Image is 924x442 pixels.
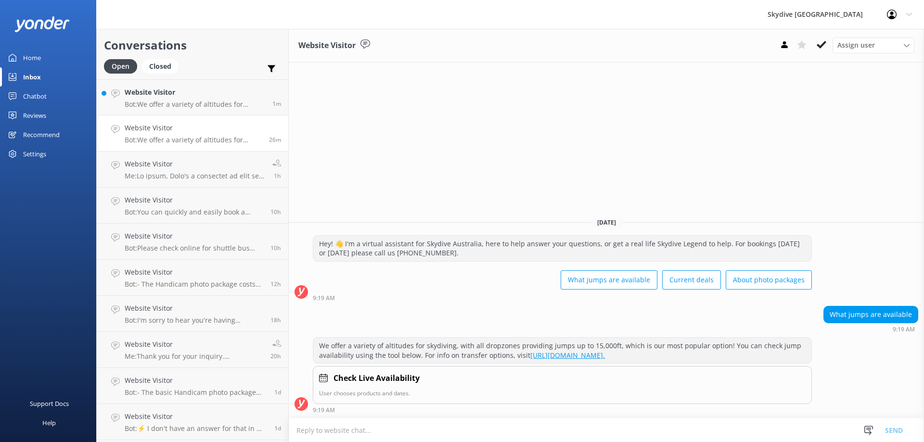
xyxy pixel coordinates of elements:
p: Me: Thank you for your inquiry. Unfortunately, our shuttle service is strictly for registered jum... [125,352,263,361]
button: About photo packages [726,270,812,290]
a: [URL][DOMAIN_NAME]. [530,351,605,360]
p: Me: Lo ipsum, Dolo's a consectet ad elit se doeiusmo temporinci u lab-etdolore magnaa enimadmin v... [125,172,265,180]
h4: Website Visitor [125,303,263,314]
p: Bot: - The Handicam photo package costs $129 per person and includes photos of your entire experi... [125,280,263,289]
div: Help [42,413,56,432]
div: What jumps are available [824,306,918,323]
a: Website VisitorBot:Please check online for shuttle bus availability at [URL][DOMAIN_NAME].10h [97,224,288,260]
a: Website VisitorBot:We offer a variety of altitudes for skydiving, with all dropzones providing ju... [97,79,288,115]
h4: Website Visitor [125,411,267,422]
span: Aug 21 2025 11:04pm (UTC +10:00) Australia/Brisbane [270,208,281,216]
a: Website VisitorBot:⚡ I don't have an answer for that in my knowledge base. Please try and rephras... [97,404,288,440]
div: Aug 22 2025 09:19am (UTC +10:00) Australia/Brisbane [823,326,918,332]
a: Open [104,61,142,71]
div: Support Docs [30,394,69,413]
p: Bot: Please check online for shuttle bus availability at [URL][DOMAIN_NAME]. [125,244,263,253]
h3: Website Visitor [298,39,356,52]
div: Aug 22 2025 09:19am (UTC +10:00) Australia/Brisbane [313,294,812,301]
span: Aug 21 2025 11:02pm (UTC +10:00) Australia/Brisbane [270,244,281,252]
span: Aug 21 2025 12:51pm (UTC +10:00) Australia/Brisbane [270,352,281,360]
a: Closed [142,61,183,71]
div: Assign User [833,38,914,53]
div: Reviews [23,106,46,125]
a: Website VisitorMe:Lo ipsum, Dolo's a consectet ad elit se doeiusmo temporinci u lab-etdolore magn... [97,152,288,188]
button: What jumps are available [561,270,657,290]
a: Website VisitorMe:Thank you for your inquiry. Unfortunately, our shuttle service is strictly for ... [97,332,288,368]
div: Inbox [23,67,41,87]
a: Website VisitorBot:We offer a variety of altitudes for skydiving, with all dropzones providing ju... [97,115,288,152]
div: Recommend [23,125,60,144]
strong: 9:19 AM [313,295,335,301]
div: Home [23,48,41,67]
a: Website VisitorBot:- The Handicam photo package costs $129 per person and includes photos of your... [97,260,288,296]
h4: Website Visitor [125,375,267,386]
h4: Website Visitor [125,87,265,98]
h4: Website Visitor [125,231,263,241]
span: Aug 21 2025 08:58pm (UTC +10:00) Australia/Brisbane [270,280,281,288]
div: Chatbot [23,87,47,106]
span: Aug 22 2025 07:48am (UTC +10:00) Australia/Brisbane [274,172,281,180]
h4: Website Visitor [125,123,262,133]
p: Bot: We offer a variety of altitudes for skydiving, with all dropzones providing jumps up to 15,0... [125,100,265,109]
p: Bot: ⚡ I don't have an answer for that in my knowledge base. Please try and rephrase your questio... [125,424,267,433]
strong: 9:19 AM [893,327,915,332]
div: Aug 22 2025 09:19am (UTC +10:00) Australia/Brisbane [313,406,812,413]
h4: Website Visitor [125,339,263,350]
p: Bot: You can quickly and easily book a tandem skydive online and see live availability. Simply cl... [125,208,263,216]
h4: Website Visitor [125,159,265,169]
img: yonder-white-logo.png [14,16,70,32]
div: We offer a variety of altitudes for skydiving, with all dropzones providing jumps up to 15,000ft,... [313,338,811,363]
span: Aug 21 2025 12:06am (UTC +10:00) Australia/Brisbane [274,424,281,432]
a: Website VisitorBot:You can quickly and easily book a tandem skydive online and see live availabil... [97,188,288,224]
p: Bot: We offer a variety of altitudes for skydiving, with all dropzones providing jumps up to 15,0... [125,136,262,144]
span: Aug 22 2025 09:19am (UTC +10:00) Australia/Brisbane [269,136,281,144]
p: Bot: - The basic Handicam photo package costs $129 per person and includes photos of your entire ... [125,388,267,397]
button: Current deals [662,270,721,290]
span: [DATE] [591,218,622,227]
h4: Website Visitor [125,267,263,278]
strong: 9:19 AM [313,407,335,413]
p: Bot: I'm sorry to hear you're having problems with the booking process. Please call us on [PHONE_... [125,316,263,325]
div: Hey! 👋 I'm a virtual assistant for Skydive Australia, here to help answer your questions, or get ... [313,236,811,261]
a: Website VisitorBot:- The basic Handicam photo package costs $129 per person and includes photos o... [97,368,288,404]
div: Open [104,59,137,74]
a: Website VisitorBot:I'm sorry to hear you're having problems with the booking process. Please call... [97,296,288,332]
h4: Website Visitor [125,195,263,205]
p: User chooses products and dates. [319,389,806,398]
span: Aug 22 2025 09:45am (UTC +10:00) Australia/Brisbane [272,100,281,108]
h2: Conversations [104,36,281,54]
span: Aug 21 2025 06:29am (UTC +10:00) Australia/Brisbane [274,388,281,396]
h4: Check Live Availability [334,372,420,385]
div: Closed [142,59,179,74]
div: Settings [23,144,46,164]
span: Aug 21 2025 02:51pm (UTC +10:00) Australia/Brisbane [270,316,281,324]
span: Assign user [837,40,875,51]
